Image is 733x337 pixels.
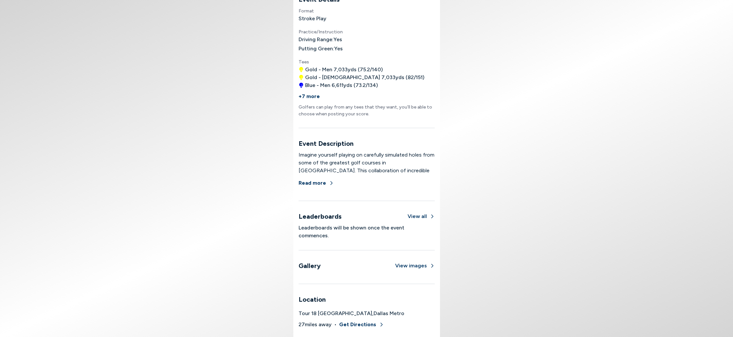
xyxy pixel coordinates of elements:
[305,66,383,74] span: Gold - Men 7,033 yds ( 75.2 / 140 )
[305,74,424,81] span: Gold - [DEMOGRAPHIC_DATA] 7,033 yds ( 82 / 151 )
[299,15,435,23] h4: Stroke Play
[299,261,321,271] h3: Gallery
[299,176,334,190] button: Read more
[299,224,435,240] p: Leaderboards will be shown once the event commences.
[334,321,337,329] span: •
[299,211,341,221] h3: Leaderboards
[299,89,320,104] button: +7 more
[395,262,435,270] button: View images
[299,59,309,65] span: Tees
[305,81,378,89] span: Blue - Men 6,611 yds ( 73.2 / 134 )
[299,321,332,329] span: 27 miles away
[299,45,435,53] h4: Putting Green: Yes
[299,310,404,317] span: Tour 18 [GEOGRAPHIC_DATA] , Dallas Metro
[299,36,435,43] h4: Driving Range: Yes
[299,139,435,148] h3: Event Description
[299,29,343,35] span: Practice/Instruction
[339,317,384,332] button: Get Directions
[299,8,314,14] span: Format
[408,212,435,220] button: View all
[299,151,435,229] div: Imagine yourself playing on carefully simulated holes from some of the greatest golf courses in [...
[299,104,435,117] p: Golfers can play from any tees that they want, you'll be able to choose when posting your score.
[299,295,435,304] h3: Location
